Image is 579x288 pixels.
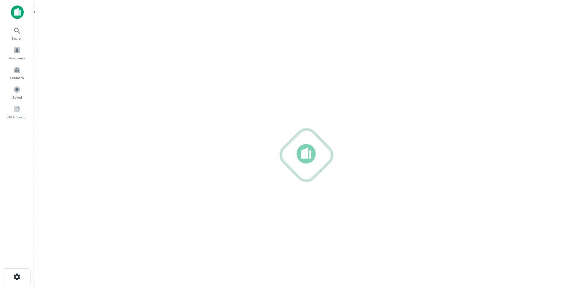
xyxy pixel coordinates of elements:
span: Contacts [10,75,24,80]
span: SREO Search [6,114,27,120]
a: SREO Search [2,103,32,121]
a: Saved [2,83,32,101]
a: Search [2,24,32,42]
img: capitalize-icon.png [11,5,24,19]
a: Contacts [2,63,32,82]
span: Borrowers [9,55,25,61]
span: Saved [12,95,22,100]
span: Search [12,36,23,41]
a: Borrowers [2,44,32,62]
